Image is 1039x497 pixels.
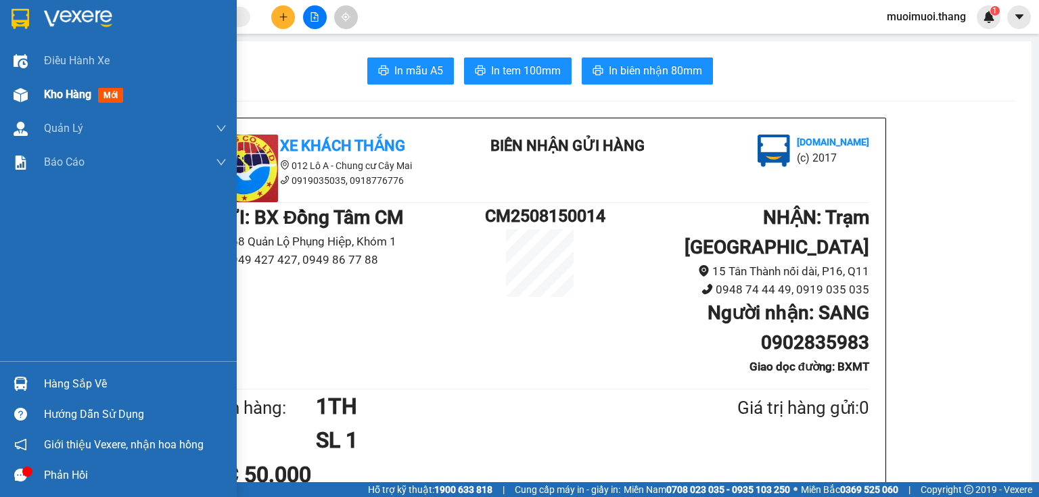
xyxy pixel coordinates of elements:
span: | [908,482,910,497]
button: aim [334,5,358,29]
li: 168 Quản Lộ Phụng Hiệp, Khóm 1 [210,233,485,251]
img: warehouse-icon [14,54,28,68]
button: printerIn mẫu A5 [367,57,454,85]
div: CC 50.000 [210,458,428,492]
span: environment [280,160,290,170]
div: SANG [88,44,225,60]
img: logo-vxr [11,9,29,29]
span: Báo cáo [44,153,85,170]
div: Phản hồi [44,465,227,486]
span: printer [593,65,603,78]
span: Nhận: [88,13,120,27]
div: BX Đồng Tâm CM [11,11,78,60]
li: 0948 74 44 49, 0919 035 035 [595,281,869,299]
span: printer [475,65,486,78]
div: Hàng sắp về [44,374,227,394]
strong: 0369 525 060 [840,484,898,495]
span: Cung cấp máy in - giấy in: [515,482,620,497]
img: logo.jpg [758,135,790,167]
button: printerIn biên nhận 80mm [582,57,713,85]
span: In biên nhận 80mm [609,62,702,79]
span: phone [701,283,713,295]
span: 1 [992,6,997,16]
li: 15 Tân Thành nối dài, P16, Q11 [595,262,869,281]
div: Tên hàng: [210,394,316,422]
img: solution-icon [14,156,28,170]
span: message [14,469,27,481]
span: muoimuoi.thang [876,8,977,25]
li: 0949 427 427, 0949 86 77 88 [210,251,485,269]
span: Điều hành xe [44,52,110,69]
span: Miền Nam [624,482,790,497]
img: warehouse-icon [14,88,28,102]
span: down [216,157,227,168]
span: In mẫu A5 [394,62,443,79]
span: BXMT [108,79,163,103]
b: GỬI : BX Đồng Tâm CM [210,206,403,229]
span: Gửi: [11,13,32,27]
b: Người nhận : SANG 0902835983 [708,302,869,354]
button: plus [271,5,295,29]
img: warehouse-icon [14,122,28,136]
img: icon-new-feature [983,11,995,23]
div: Trạm [GEOGRAPHIC_DATA] [88,11,225,44]
span: notification [14,438,27,451]
button: file-add [303,5,327,29]
div: Giá trị hàng gửi: 0 [672,394,869,422]
span: printer [378,65,389,78]
span: In tem 100mm [491,62,561,79]
span: plus [279,12,288,22]
span: mới [98,88,123,103]
b: NHẬN : Trạm [GEOGRAPHIC_DATA] [685,206,869,258]
img: warehouse-icon [14,377,28,391]
span: Kho hàng [44,88,91,101]
b: Giao dọc đường: BXMT [749,360,869,373]
span: phone [280,175,290,185]
div: Hướng dẫn sử dụng [44,404,227,425]
li: 012 Lô A - Chung cư Cây Mai [210,158,454,173]
button: caret-down [1007,5,1031,29]
span: down [216,123,227,134]
span: file-add [310,12,319,22]
li: 0919035035, 0918776776 [210,173,454,188]
h1: 1TH [316,389,672,423]
div: 0902835983 [88,60,225,79]
span: Quản Lý [44,120,83,137]
span: | [503,482,505,497]
strong: 0708 023 035 - 0935 103 250 [666,484,790,495]
strong: 1900 633 818 [434,484,492,495]
h1: CM2508150014 [485,203,595,229]
span: ⚪️ [793,487,798,492]
b: Xe Khách THẮNG [280,137,405,154]
span: environment [698,265,710,277]
span: Giới thiệu Vexere, nhận hoa hồng [44,436,204,453]
span: DĐ: [88,87,108,101]
span: Hỗ trợ kỹ thuật: [368,482,492,497]
span: Miền Bắc [801,482,898,497]
sup: 1 [990,6,1000,16]
span: question-circle [14,408,27,421]
li: (c) 2017 [797,149,869,166]
span: aim [341,12,350,22]
span: caret-down [1013,11,1025,23]
img: logo.jpg [210,135,278,202]
h1: SL 1 [316,423,672,457]
b: BIÊN NHẬN GỬI HÀNG [490,137,645,154]
span: copyright [964,485,973,494]
button: printerIn tem 100mm [464,57,572,85]
b: [DOMAIN_NAME] [797,137,869,147]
